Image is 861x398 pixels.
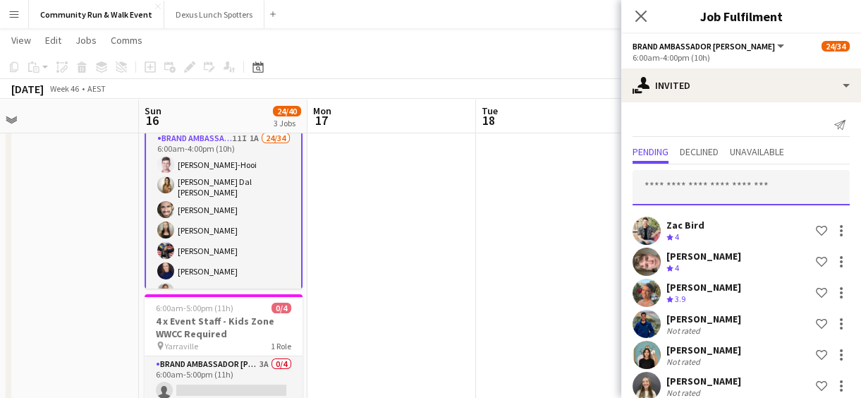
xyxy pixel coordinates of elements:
[680,147,719,157] span: Declined
[666,250,741,263] div: [PERSON_NAME]
[156,303,233,313] span: 6:00am-5:00pm (11h)
[145,315,303,340] h3: 4 x Event Staff - Kids Zone WWCC Required
[47,83,82,94] span: Week 46
[273,106,301,116] span: 24/40
[666,344,741,356] div: [PERSON_NAME]
[633,41,775,52] span: Brand Ambassador Sun
[666,387,703,398] div: Not rated
[164,1,264,28] button: Dexus Lunch Spotters
[75,34,97,47] span: Jobs
[145,104,161,117] span: Sun
[11,82,44,96] div: [DATE]
[165,341,198,351] span: Yarraville
[633,147,668,157] span: Pending
[482,104,498,117] span: Tue
[675,231,679,242] span: 4
[6,31,37,49] a: View
[105,31,148,49] a: Comms
[271,303,291,313] span: 0/4
[313,104,331,117] span: Mon
[87,83,106,94] div: AEST
[39,31,67,49] a: Edit
[666,375,741,387] div: [PERSON_NAME]
[70,31,102,49] a: Jobs
[666,219,704,231] div: Zac Bird
[271,341,291,351] span: 1 Role
[666,281,741,294] div: [PERSON_NAME]
[666,313,741,325] div: [PERSON_NAME]
[666,325,703,336] div: Not rated
[45,34,61,47] span: Edit
[666,356,703,367] div: Not rated
[274,118,300,128] div: 3 Jobs
[675,263,679,273] span: 4
[675,294,685,304] span: 3.9
[480,112,498,128] span: 18
[311,112,331,128] span: 17
[145,80,303,289] app-job-card: 6:00am-4:00pm (10h)24/3428 x Event Staff Various Roles Yarraville1 RoleBrand Ambassador [PERSON_N...
[633,41,786,52] button: Brand Ambassador [PERSON_NAME]
[633,52,850,63] div: 6:00am-4:00pm (10h)
[29,1,164,28] button: Community Run & Walk Event
[621,7,861,25] h3: Job Fulfilment
[621,68,861,102] div: Invited
[142,112,161,128] span: 16
[111,34,142,47] span: Comms
[11,34,31,47] span: View
[730,147,784,157] span: Unavailable
[822,41,850,52] span: 24/34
